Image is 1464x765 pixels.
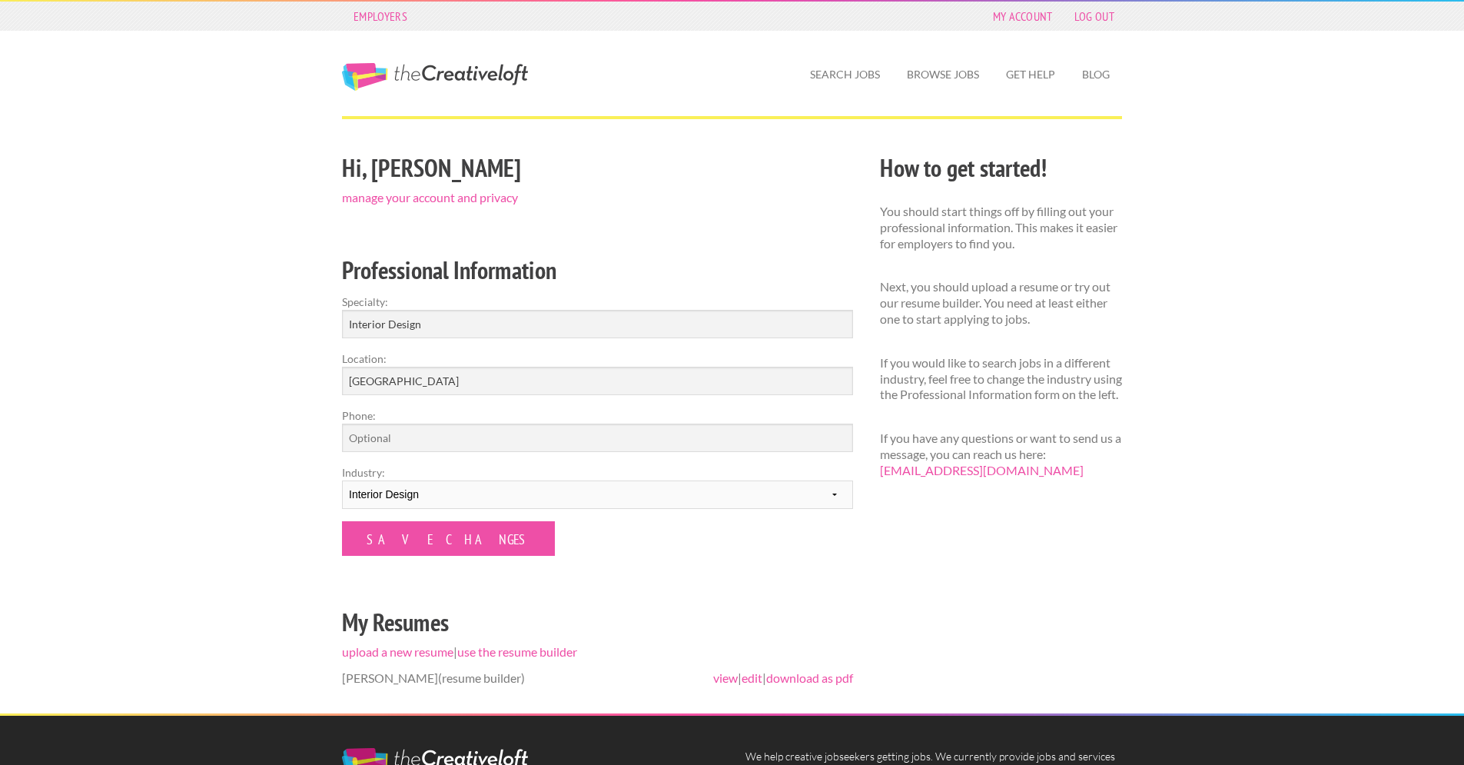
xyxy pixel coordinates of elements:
[342,658,853,699] li: [PERSON_NAME]
[342,253,853,288] h2: Professional Information
[994,57,1067,92] a: Get Help
[880,279,1122,327] p: Next, you should upload a resume or try out our resume builder. You need at least either one to s...
[880,204,1122,251] p: You should start things off by filling out your professional information. This makes it easier fo...
[880,151,1122,185] h2: How to get started!
[329,148,867,713] div: |
[457,644,577,659] a: use the resume builder
[1067,5,1122,27] a: Log Out
[713,670,738,685] a: view
[880,355,1122,403] p: If you would like to search jobs in a different industry, feel free to change the industry using ...
[742,670,762,685] a: edit
[342,294,853,310] label: Specialty:
[895,57,991,92] a: Browse Jobs
[880,463,1084,477] a: [EMAIL_ADDRESS][DOMAIN_NAME]
[438,670,525,685] span: (resume builder)
[880,431,1122,478] p: If you have any questions or want to send us a message, you can reach us here:
[766,670,853,685] a: download as pdf
[798,57,892,92] a: Search Jobs
[342,521,555,556] input: Save Changes
[342,63,528,91] a: The Creative Loft
[342,151,853,185] h2: Hi, [PERSON_NAME]
[346,5,415,27] a: Employers
[342,424,853,452] input: Optional
[342,351,853,367] label: Location:
[342,190,518,205] a: manage your account and privacy
[1070,57,1122,92] a: Blog
[342,644,453,659] a: upload a new resume
[342,407,853,424] label: Phone:
[342,367,853,395] input: e.g. New York, NY
[342,464,853,481] label: Industry:
[342,605,853,640] h2: My Resumes
[985,5,1061,27] a: My Account
[713,670,853,687] span: | |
